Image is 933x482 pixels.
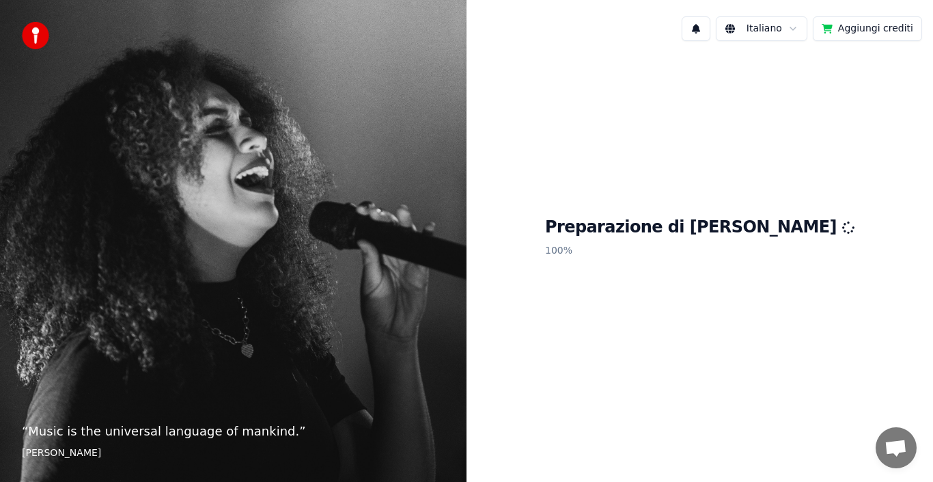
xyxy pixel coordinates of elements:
[22,446,445,460] footer: [PERSON_NAME]
[22,22,49,49] img: youka
[545,217,854,239] h1: Preparazione di [PERSON_NAME]
[876,427,917,468] a: Aprire la chat
[813,16,922,41] button: Aggiungi crediti
[22,422,445,441] p: “ Music is the universal language of mankind. ”
[545,239,854,263] p: 100 %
